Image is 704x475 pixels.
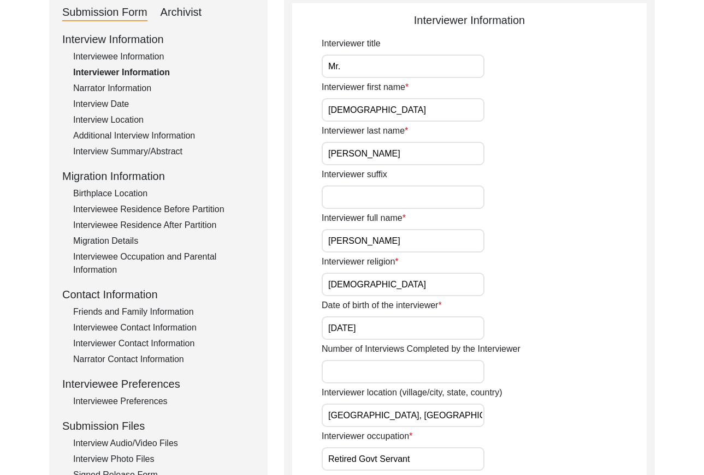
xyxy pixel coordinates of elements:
[73,250,255,276] div: Interviewee Occupation and Parental Information
[62,286,255,303] div: Contact Information
[161,4,202,21] div: Archivist
[62,31,255,47] div: Interview Information
[322,212,406,225] label: Interviewer full name
[73,82,255,95] div: Narrator Information
[322,386,502,399] label: Interviewer location (village/city, state, country)
[292,12,647,28] div: Interviewer Information
[322,299,442,312] label: Date of birth of the interviewer
[73,203,255,216] div: Interviewee Residence Before Partition
[73,66,255,79] div: Interviewer Information
[73,437,255,450] div: Interview Audio/Video Files
[322,81,409,94] label: Interviewer first name
[322,168,387,181] label: Interviewer suffix
[73,129,255,142] div: Additional Interview Information
[322,430,412,443] label: Interviewer occupation
[73,305,255,318] div: Friends and Family Information
[322,342,520,356] label: Number of Interviews Completed by the Interviewer
[73,235,255,248] div: Migration Details
[73,98,255,111] div: Interview Date
[73,187,255,200] div: Birthplace Location
[73,145,255,158] div: Interview Summary/Abstract
[322,255,399,268] label: Interviewer religion
[322,124,408,137] label: Interviewer last name
[73,219,255,232] div: Interviewee Residence After Partition
[73,50,255,63] div: Interviewee Information
[73,453,255,466] div: Interview Photo Files
[62,168,255,184] div: Migration Information
[62,4,147,21] div: Submission Form
[73,113,255,127] div: Interview Location
[62,376,255,392] div: Interviewee Preferences
[62,418,255,434] div: Submission Files
[322,37,381,50] label: Interviewer title
[73,395,255,408] div: Interviewee Preferences
[73,321,255,334] div: Interviewee Contact Information
[73,353,255,366] div: Narrator Contact Information
[73,337,255,350] div: Interviewer Contact Information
